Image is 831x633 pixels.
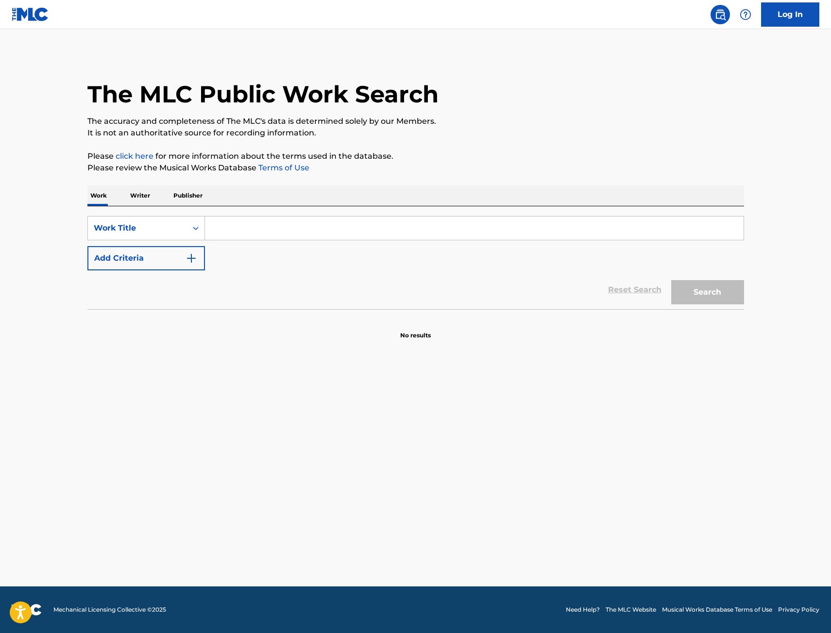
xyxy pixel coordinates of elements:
[87,185,110,206] p: Work
[736,5,755,24] div: Help
[116,151,153,161] a: click here
[127,185,153,206] p: Writer
[87,116,744,127] p: The accuracy and completeness of The MLC's data is determined solely by our Members.
[761,2,819,27] a: Log In
[170,185,205,206] p: Publisher
[87,80,439,109] h1: The MLC Public Work Search
[12,7,49,21] img: MLC Logo
[87,216,744,309] form: Search Form
[400,319,431,340] p: No results
[87,162,744,174] p: Please review the Musical Works Database
[87,127,744,139] p: It is not an authoritative source for recording information.
[778,605,819,614] a: Privacy Policy
[12,604,42,616] img: logo
[711,5,730,24] a: Public Search
[53,605,166,614] span: Mechanical Licensing Collective © 2025
[87,246,205,270] button: Add Criteria
[94,222,181,234] div: Work Title
[186,252,197,264] img: 9d2ae6d4665cec9f34b9.svg
[740,9,751,20] img: help
[87,150,744,162] p: Please for more information about the terms used in the database.
[566,605,600,614] a: Need Help?
[256,163,309,172] a: Terms of Use
[714,9,726,20] img: search
[662,605,772,614] a: Musical Works Database Terms of Use
[606,605,656,614] a: The MLC Website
